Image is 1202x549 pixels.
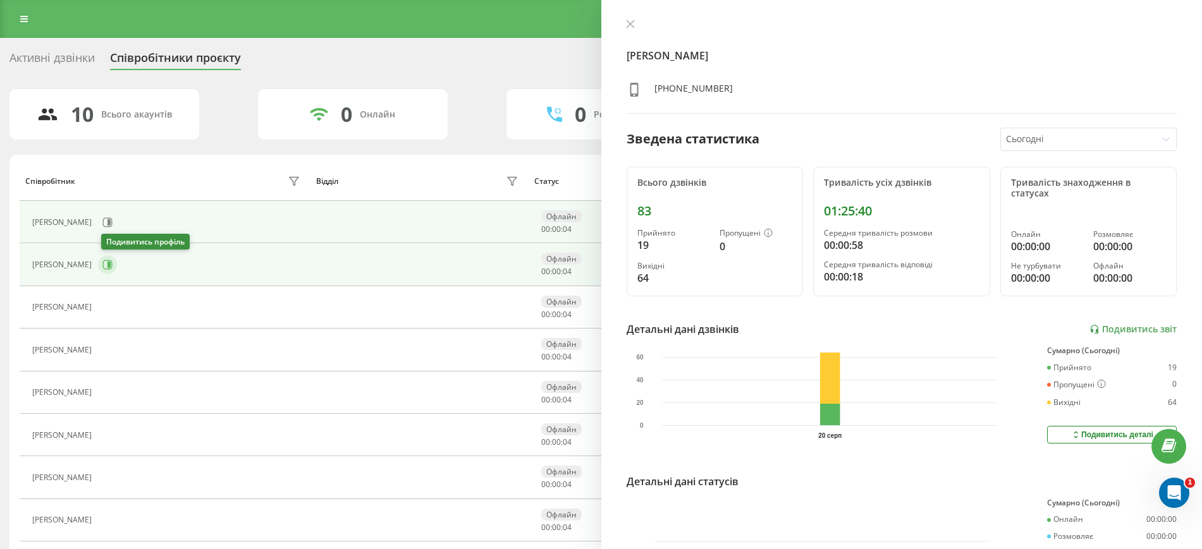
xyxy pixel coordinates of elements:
div: Офлайн [541,423,582,435]
text: 40 [636,377,644,383]
div: 64 [1168,398,1177,407]
div: Подивитись профіль [101,234,190,250]
div: Зведена статистика [627,130,759,148]
div: [PERSON_NAME] [32,218,95,227]
div: Онлайн [1011,230,1084,239]
span: 1 [1185,478,1195,488]
span: 00 [552,479,561,490]
span: 00 [552,522,561,533]
text: 60 [636,354,644,361]
div: Онлайн [1047,515,1083,524]
span: 00 [552,351,561,362]
div: Активні дзвінки [9,51,95,71]
div: Прийнято [1047,363,1091,372]
div: 19 [1168,363,1177,372]
div: 0 [1172,380,1177,390]
div: Офлайн [541,338,582,350]
div: : : [541,225,572,234]
div: Тривалість знаходження в статусах [1011,178,1167,199]
span: 04 [563,479,572,490]
iframe: Intercom live chat [1159,478,1189,508]
div: Сумарно (Сьогодні) [1047,346,1177,355]
div: : : [541,353,572,361]
span: 00 [541,479,550,490]
span: 00 [552,224,561,234]
div: : : [541,267,572,276]
span: 04 [563,224,572,234]
div: [PERSON_NAME] [32,388,95,397]
text: 20 серп [818,432,842,439]
div: Офлайн [541,253,582,265]
div: Не турбувати [1011,262,1084,270]
div: 00:00:00 [1146,532,1177,541]
span: 00 [541,224,550,234]
span: 00 [541,309,550,320]
span: 00 [552,309,561,320]
div: Офлайн [1093,262,1166,270]
div: 83 [637,203,793,219]
span: 04 [563,437,572,447]
div: [PERSON_NAME] [32,473,95,482]
div: : : [541,523,572,532]
div: 01:25:40 [824,203,979,219]
div: Співробітники проєкту [110,51,241,71]
div: Середня тривалість відповіді [824,260,979,269]
div: 00:00:18 [824,269,979,284]
div: Розмовляють [594,109,655,120]
div: Середня тривалість розмови [824,229,979,238]
h4: [PERSON_NAME] [627,48,1177,63]
div: [PERSON_NAME] [32,431,95,440]
div: [PERSON_NAME] [32,303,95,311]
div: Детальні дані дзвінків [627,322,739,337]
span: 00 [541,522,550,533]
div: Статус [534,177,559,186]
span: 00 [541,437,550,447]
div: 00:00:00 [1093,270,1166,286]
span: 00 [541,266,550,277]
div: Співробітник [25,177,75,186]
div: [PERSON_NAME] [32,516,95,524]
span: 00 [541,394,550,405]
div: Офлайн [541,381,582,393]
div: Всього акаунтів [101,109,172,120]
span: 00 [552,437,561,447]
div: Вихідні [1047,398,1081,407]
span: 00 [552,394,561,405]
div: Офлайн [541,466,582,478]
div: Прийнято [637,229,710,238]
text: 0 [639,422,643,429]
div: Офлайн [541,210,582,222]
text: 20 [636,399,644,406]
span: 04 [563,309,572,320]
div: [PHONE_NUMBER] [654,82,733,100]
div: Відділ [316,177,338,186]
div: Офлайн [541,509,582,521]
div: Сумарно (Сьогодні) [1047,498,1177,507]
a: Подивитись звіт [1089,324,1177,335]
div: 00:00:00 [1011,270,1084,286]
div: Розмовляє [1093,230,1166,239]
div: Пропущені [1047,380,1106,390]
div: Всього дзвінків [637,178,793,188]
button: Подивитись деталі [1047,426,1177,443]
span: 00 [552,266,561,277]
div: : : [541,480,572,489]
div: 00:00:00 [1011,239,1084,254]
div: : : [541,310,572,319]
div: 0 [575,102,586,126]
div: 64 [637,270,710,286]
div: 0 [720,239,792,254]
div: 00:00:00 [1146,515,1177,524]
div: Пропущені [720,229,792,239]
div: Онлайн [360,109,395,120]
div: Тривалість усіх дзвінків [824,178,979,188]
span: 04 [563,522,572,533]
div: [PERSON_NAME] [32,260,95,269]
div: 0 [341,102,352,126]
div: [PERSON_NAME] [32,346,95,354]
div: : : [541,438,572,447]
div: Детальні дані статусів [627,474,739,489]
div: 00:00:00 [1093,239,1166,254]
div: 10 [71,102,94,126]
div: Подивитись деталі [1070,430,1153,440]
